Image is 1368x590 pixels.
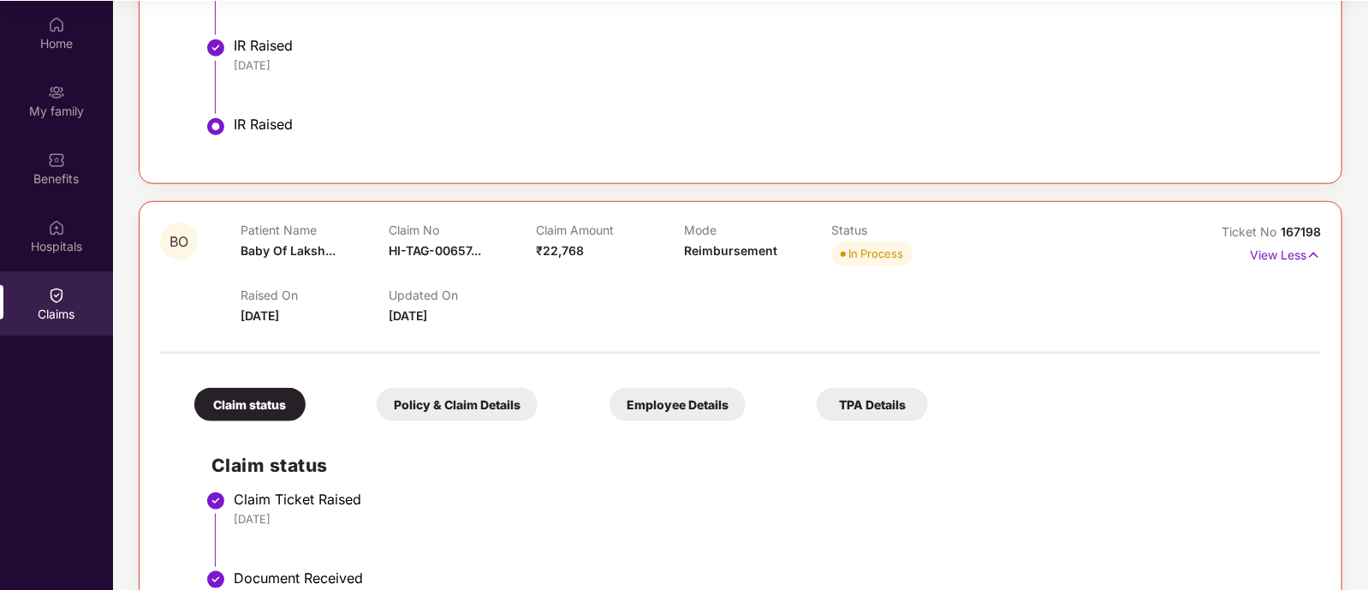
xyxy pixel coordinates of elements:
p: Updated On [389,288,537,302]
img: svg+xml;base64,PHN2ZyBpZD0iQmVuZWZpdHMiIHhtbG5zPSJodHRwOi8vd3d3LnczLm9yZy8yMDAwL3N2ZyIgd2lkdGg9Ij... [48,152,65,169]
p: Status [832,223,980,237]
span: Baby Of Laksh... [241,243,336,258]
div: [DATE] [234,57,1304,73]
img: svg+xml;base64,PHN2ZyBpZD0iSG9zcGl0YWxzIiB4bWxucz0iaHR0cDovL3d3dy53My5vcmcvMjAwMC9zdmciIHdpZHRoPS... [48,219,65,236]
img: svg+xml;base64,PHN2ZyBpZD0iQ2xhaW0iIHhtbG5zPSJodHRwOi8vd3d3LnczLm9yZy8yMDAwL3N2ZyIgd2lkdGg9IjIwIi... [48,287,65,304]
div: TPA Details [817,388,928,421]
img: svg+xml;base64,PHN2ZyB4bWxucz0iaHR0cDovL3d3dy53My5vcmcvMjAwMC9zdmciIHdpZHRoPSIxNyIgaGVpZ2h0PSIxNy... [1306,246,1321,265]
p: Claim No [389,223,537,237]
div: IR Raised [234,37,1304,54]
span: Reimbursement [684,243,777,258]
p: Claim Amount [536,223,684,237]
img: svg+xml;base64,PHN2ZyB3aWR0aD0iMjAiIGhlaWdodD0iMjAiIHZpZXdCb3g9IjAgMCAyMCAyMCIgZmlsbD0ibm9uZSIgeG... [48,84,65,101]
img: svg+xml;base64,PHN2ZyBpZD0iU3RlcC1Eb25lLTMyeDMyIiB4bWxucz0iaHR0cDovL3d3dy53My5vcmcvMjAwMC9zdmciIH... [205,38,226,58]
span: Ticket No [1222,224,1281,239]
p: Raised On [241,288,389,302]
div: [DATE] [234,511,1304,527]
div: Document Received [234,569,1304,587]
p: Patient Name [241,223,389,237]
div: Employee Details [610,388,746,421]
span: BO [170,235,188,249]
div: Claim status [194,388,306,421]
span: ₹22,768 [536,243,584,258]
p: Mode [684,223,832,237]
span: HI-TAG-00657... [389,243,481,258]
div: In Process [849,245,904,262]
img: svg+xml;base64,PHN2ZyBpZD0iU3RlcC1Eb25lLTMyeDMyIiB4bWxucz0iaHR0cDovL3d3dy53My5vcmcvMjAwMC9zdmciIH... [205,569,226,590]
img: svg+xml;base64,PHN2ZyBpZD0iSG9tZSIgeG1sbnM9Imh0dHA6Ly93d3cudzMub3JnLzIwMDAvc3ZnIiB3aWR0aD0iMjAiIG... [48,16,65,33]
img: svg+xml;base64,PHN2ZyBpZD0iU3RlcC1BY3RpdmUtMzJ4MzIiIHhtbG5zPSJodHRwOi8vd3d3LnczLm9yZy8yMDAwL3N2Zy... [205,116,226,137]
span: [DATE] [241,308,279,323]
div: IR Raised [234,116,1304,133]
div: Claim Ticket Raised [234,491,1304,508]
img: svg+xml;base64,PHN2ZyBpZD0iU3RlcC1Eb25lLTMyeDMyIiB4bWxucz0iaHR0cDovL3d3dy53My5vcmcvMjAwMC9zdmciIH... [205,491,226,511]
span: 167198 [1281,224,1321,239]
span: [DATE] [389,308,427,323]
h2: Claim status [211,451,1304,480]
div: Policy & Claim Details [377,388,538,421]
p: View Less [1250,241,1321,265]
